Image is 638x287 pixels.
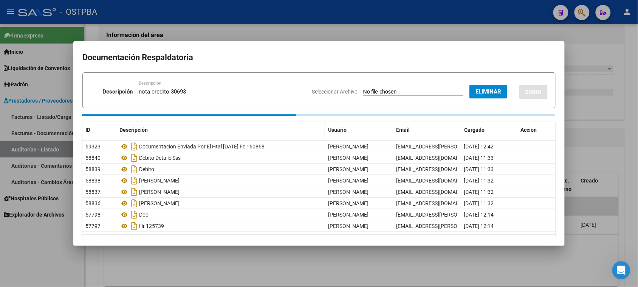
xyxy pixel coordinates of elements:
i: Descargar documento [129,152,139,164]
span: [EMAIL_ADDRESS][PERSON_NAME][DOMAIN_NAME] [396,212,520,218]
span: [PERSON_NAME] [328,189,369,195]
span: [DATE] 11:33 [464,155,494,161]
span: [EMAIL_ADDRESS][PERSON_NAME][DOMAIN_NAME] [396,143,520,150]
span: Usuario [328,127,347,133]
datatable-header-cell: Accion [518,122,556,138]
i: Descargar documento [129,175,139,187]
span: [DATE] 11:32 [464,200,494,206]
span: [PERSON_NAME] [328,155,369,161]
span: 58837 [85,189,101,195]
span: 59323 [85,143,101,150]
datatable-header-cell: Cargado [461,122,518,138]
span: [DATE] 12:14 [464,223,494,229]
span: 58838 [85,178,101,184]
span: [PERSON_NAME] [328,166,369,172]
iframe: Intercom live chat [612,261,630,279]
datatable-header-cell: Email [393,122,461,138]
span: [PERSON_NAME] [328,200,369,206]
span: Descripción [119,127,148,133]
div: Hr 125739 [119,220,322,232]
datatable-header-cell: Descripción [116,122,325,138]
span: [EMAIL_ADDRESS][DOMAIN_NAME] [396,200,480,206]
div: [PERSON_NAME] [119,175,322,187]
span: 58836 [85,200,101,206]
p: Descripción [102,87,133,96]
span: [DATE] 12:14 [464,212,494,218]
span: [EMAIL_ADDRESS][PERSON_NAME][DOMAIN_NAME] [396,223,520,229]
span: 58840 [85,155,101,161]
span: [DATE] 11:32 [464,178,494,184]
span: 57797 [85,223,101,229]
span: 57798 [85,212,101,218]
div: Doc [119,209,322,221]
div: 8 total [82,235,556,254]
i: Descargar documento [129,140,139,153]
div: [PERSON_NAME] [119,186,322,198]
button: SUBIR [519,85,548,99]
div: Debito Detalle Sss [119,152,322,164]
span: [PERSON_NAME] [328,212,369,218]
span: SUBIR [525,89,542,95]
span: [DATE] 11:33 [464,166,494,172]
span: Email [396,127,410,133]
span: [PERSON_NAME] [328,143,369,150]
span: [PERSON_NAME] [328,223,369,229]
div: Documentacion Enviada Por El Htal [DATE] Fc 160868 [119,140,322,153]
span: Eliminar [475,88,501,95]
h2: Documentación Respaldatoria [82,50,556,65]
span: [EMAIL_ADDRESS][DOMAIN_NAME] [396,166,480,172]
span: [EMAIL_ADDRESS][DOMAIN_NAME] [396,178,480,184]
span: ID [85,127,90,133]
div: [PERSON_NAME] [119,197,322,209]
datatable-header-cell: Usuario [325,122,393,138]
span: Cargado [464,127,485,133]
datatable-header-cell: ID [82,122,116,138]
i: Descargar documento [129,186,139,198]
button: Eliminar [469,85,507,98]
span: [PERSON_NAME] [328,178,369,184]
span: [EMAIL_ADDRESS][DOMAIN_NAME] [396,155,480,161]
span: 58839 [85,166,101,172]
i: Descargar documento [129,197,139,209]
i: Descargar documento [129,163,139,175]
i: Descargar documento [129,220,139,232]
div: Debito [119,163,322,175]
span: [DATE] 11:32 [464,189,494,195]
span: Seleccionar Archivo [312,89,358,95]
span: [EMAIL_ADDRESS][DOMAIN_NAME] [396,189,480,195]
span: [DATE] 12:42 [464,143,494,150]
span: Accion [521,127,537,133]
i: Descargar documento [129,209,139,221]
